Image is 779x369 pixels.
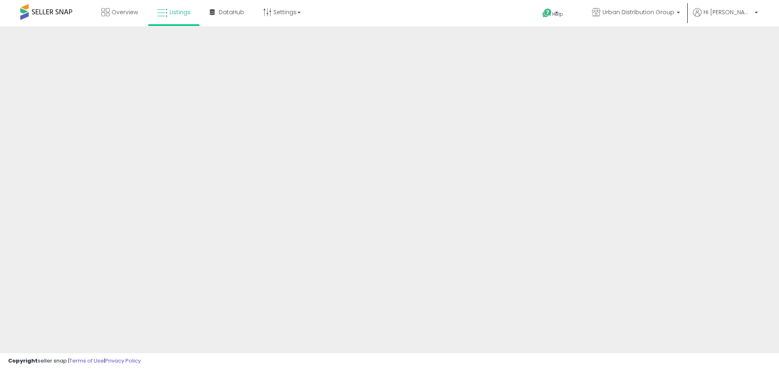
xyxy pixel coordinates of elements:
[219,8,244,16] span: DataHub
[536,2,579,26] a: Help
[693,8,758,26] a: Hi [PERSON_NAME]
[69,357,104,365] a: Terms of Use
[8,357,38,365] strong: Copyright
[704,8,752,16] span: Hi [PERSON_NAME]
[8,357,141,365] div: seller snap | |
[105,357,141,365] a: Privacy Policy
[542,8,552,18] i: Get Help
[552,11,563,17] span: Help
[170,8,191,16] span: Listings
[603,8,674,16] span: Urban Distribution Group
[112,8,138,16] span: Overview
